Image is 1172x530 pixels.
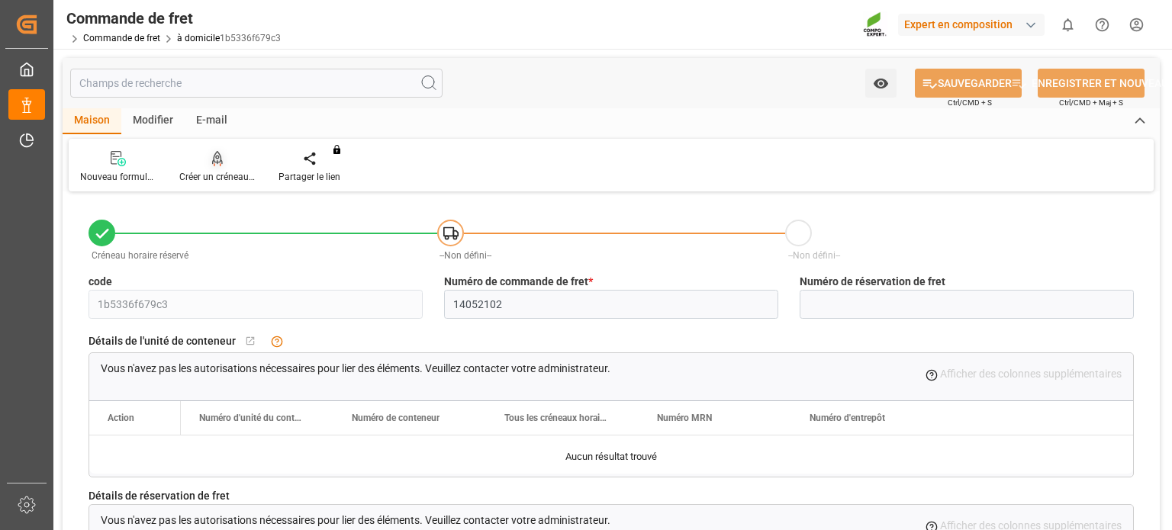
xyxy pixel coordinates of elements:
[83,33,160,43] a: Commande de fret
[810,413,885,423] font: Numéro d'entrepôt
[898,10,1051,39] button: Expert en composition
[179,172,280,182] font: Créer un créneau horaire
[1051,8,1085,42] button: afficher 0 nouvelles notifications
[800,275,945,287] font: Numéro de réservation de fret
[108,413,134,423] font: Action
[938,77,1012,89] font: SAUVEGARDER
[70,69,443,98] input: Champs de recherche
[101,514,610,526] font: Vous n'avez pas les autorisations nécessaires pour lier des éléments. Veuillez contacter votre ad...
[177,33,220,43] a: à domicile
[439,250,491,261] font: --Non défini--
[89,275,112,287] font: code
[915,69,1022,98] button: SAUVEGARDER
[101,362,610,374] font: Vous n'avez pas les autorisations nécessaires pour lier des éléments. Veuillez contacter votre ad...
[196,114,227,126] font: E-mail
[865,69,897,98] button: ouvrir le menu
[74,114,110,126] font: Maison
[92,250,188,261] font: Créneau horaire réservé
[89,335,236,347] font: Détails de l'unité de conteneur
[657,413,712,423] font: Numéro MRN
[1038,69,1145,98] button: ENREGISTRER ET NOUVEAU
[80,172,163,182] font: Nouveau formulaire
[904,18,1013,31] font: Expert en composition
[133,114,173,126] font: Modifier
[948,98,992,107] font: Ctrl/CMD + S
[1032,77,1168,89] font: ENREGISTRER ET NOUVEAU
[1059,98,1123,107] font: Ctrl/CMD + Maj + S
[863,11,887,38] img: Screenshot%202023-09-29%20at%2010.02.21.png_1712312052.png
[788,250,840,261] font: --Non défini--
[352,413,439,423] font: Numéro de conteneur
[66,9,193,27] font: Commande de fret
[1085,8,1119,42] button: Centre d'aide
[444,275,588,287] font: Numéro de commande de fret
[504,413,668,423] font: Tous les créneaux horaires sont réservés
[199,413,317,423] font: Numéro d'unité du conteneur
[89,490,230,502] font: Détails de réservation de fret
